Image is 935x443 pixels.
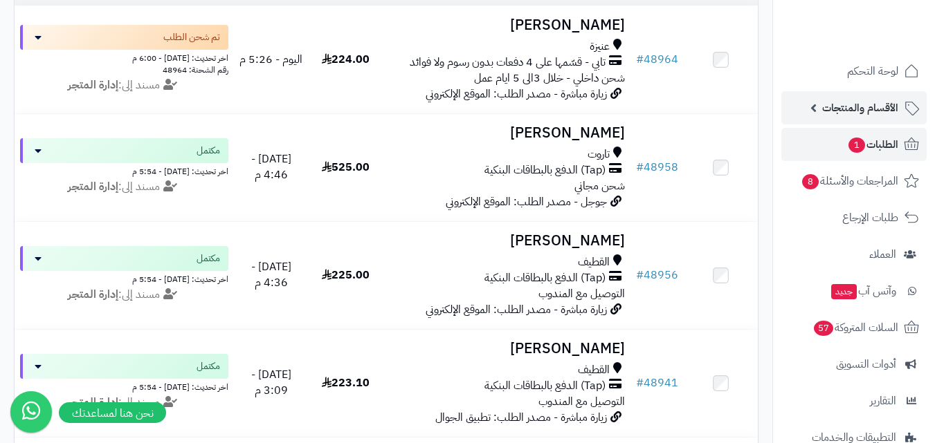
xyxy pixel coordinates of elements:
span: شحن داخلي - خلال 3الى 5 ايام عمل [474,70,625,86]
a: التقارير [781,384,927,417]
span: 223.10 [322,375,370,391]
span: زيارة مباشرة - مصدر الطلب: الموقع الإلكتروني [426,301,607,318]
span: 225.00 [322,267,370,283]
span: تم شحن الطلب [163,30,220,44]
span: التقارير [870,391,896,411]
span: تاروت [588,147,610,162]
a: لوحة التحكم [781,55,927,88]
div: مسند إلى: [10,287,239,303]
span: العملاء [869,245,896,264]
span: 1 [848,138,865,153]
span: التوصيل مع المندوب [538,285,625,302]
span: مكتمل [197,252,220,265]
a: طلبات الإرجاع [781,201,927,234]
span: أدوات التسويق [836,355,896,374]
span: مكتمل [197,359,220,373]
a: #48941 [636,375,678,391]
span: السلات المتروكة [813,318,898,337]
span: (Tap) الدفع بالبطاقات البنكية [484,162,606,178]
div: اخر تحديث: [DATE] - 5:54 م [20,379,228,393]
h3: [PERSON_NAME] [388,125,625,141]
span: 57 [814,321,833,336]
strong: إدارة المتجر [68,394,118,411]
a: #48958 [636,159,678,176]
span: القطيف [578,254,610,270]
a: وآتس آبجديد [781,274,927,308]
span: 8 [802,174,819,189]
span: تابي - قسّمها على 4 دفعات بدون رسوم ولا فوائد [410,55,606,70]
img: logo-2.png [841,39,922,68]
a: #48964 [636,51,678,68]
strong: إدارة المتجر [68,178,118,195]
span: القطيف [578,362,610,378]
h3: [PERSON_NAME] [388,341,625,357]
span: (Tap) الدفع بالبطاقات البنكية [484,378,606,394]
span: الطلبات [847,135,898,154]
span: مكتمل [197,144,220,158]
div: مسند إلى: [10,179,239,195]
span: جديد [831,284,857,299]
span: [DATE] - 4:36 م [251,258,291,291]
span: جوجل - مصدر الطلب: الموقع الإلكتروني [446,194,607,210]
div: اخر تحديث: [DATE] - 6:00 م [20,50,228,64]
span: لوحة التحكم [847,62,898,81]
div: مسند إلى: [10,77,239,93]
div: اخر تحديث: [DATE] - 5:54 م [20,163,228,178]
span: الأقسام والمنتجات [822,98,898,117]
a: #48956 [636,267,678,283]
span: [DATE] - 3:09 م [251,366,291,399]
span: # [636,375,644,391]
a: الطلبات1 [781,128,927,161]
span: [DATE] - 4:46 م [251,151,291,183]
span: 525.00 [322,159,370,176]
span: رقم الشحنة: 48964 [163,64,228,76]
span: # [636,159,644,176]
span: المراجعات والأسئلة [801,171,898,191]
span: # [636,51,644,68]
span: وآتس آب [830,281,896,301]
span: طلبات الإرجاع [842,208,898,227]
span: (Tap) الدفع بالبطاقات البنكية [484,270,606,286]
a: المراجعات والأسئلة8 [781,164,927,198]
a: العملاء [781,238,927,271]
span: التوصيل مع المندوب [538,393,625,410]
a: أدوات التسويق [781,348,927,381]
span: زيارة مباشرة - مصدر الطلب: الموقع الإلكتروني [426,86,607,102]
h3: [PERSON_NAME] [388,233,625,249]
span: # [636,267,644,283]
span: 224.00 [322,51,370,68]
span: عنيزة [590,39,610,55]
span: شحن مجاني [574,178,625,194]
span: زيارة مباشرة - مصدر الطلب: تطبيق الجوال [435,409,607,426]
div: اخر تحديث: [DATE] - 5:54 م [20,271,228,285]
span: اليوم - 5:26 م [239,51,302,68]
strong: إدارة المتجر [68,286,118,303]
div: مسند إلى: [10,395,239,411]
strong: إدارة المتجر [68,77,118,93]
a: السلات المتروكة57 [781,311,927,344]
h3: [PERSON_NAME] [388,17,625,33]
